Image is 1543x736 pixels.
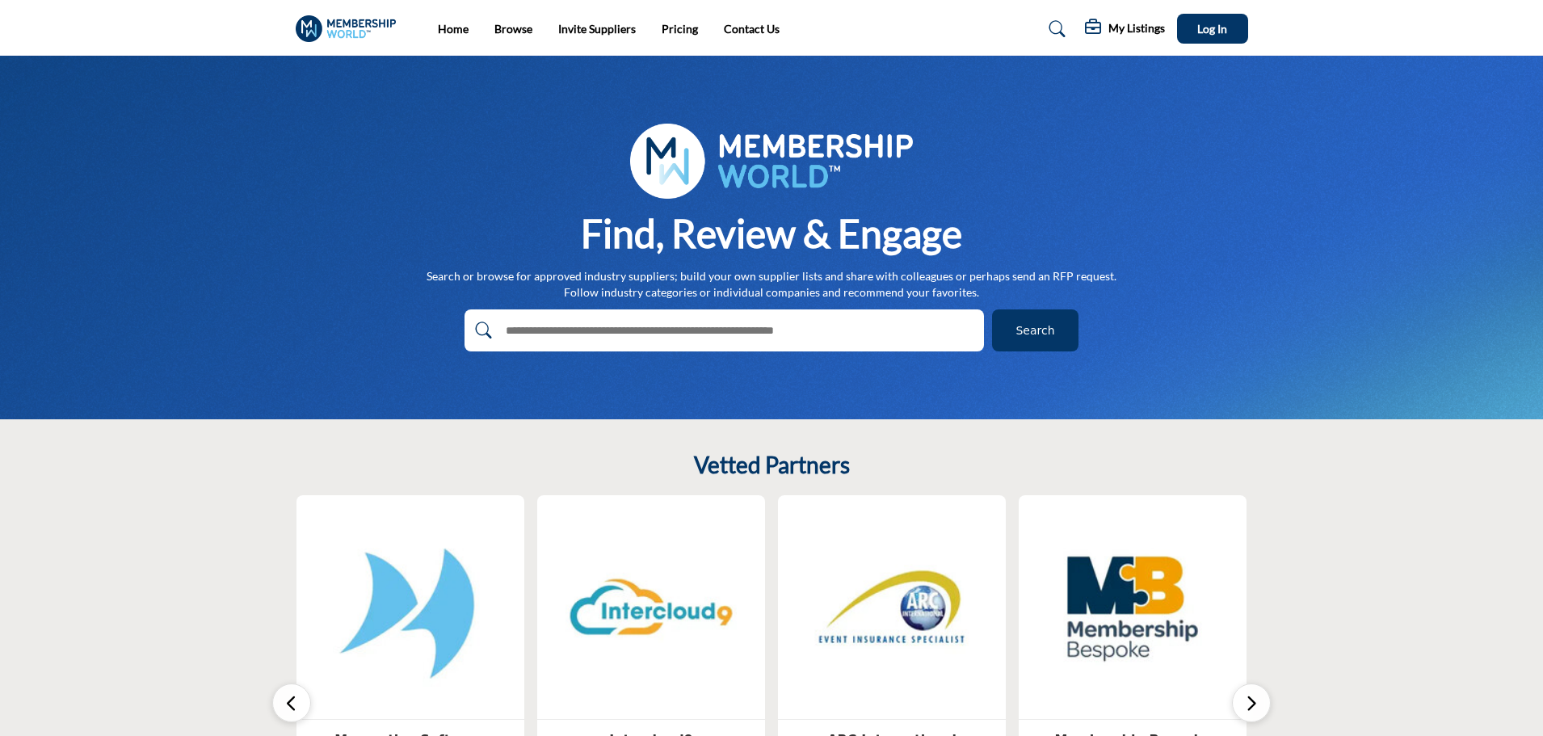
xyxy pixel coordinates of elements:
[1031,507,1234,711] img: Membership Bespoke
[1177,14,1248,44] button: Log In
[427,268,1116,300] p: Search or browse for approved industry suppliers; build your own supplier lists and share with co...
[1015,322,1054,339] span: Search
[1108,21,1165,36] h5: My Listings
[1085,19,1165,39] div: My Listings
[1197,22,1227,36] span: Log In
[992,309,1078,351] button: Search
[438,22,469,36] a: Home
[581,208,962,259] h1: Find, Review & Engage
[494,22,532,36] a: Browse
[558,22,636,36] a: Invite Suppliers
[724,22,780,36] a: Contact Us
[1033,16,1076,42] a: Search
[296,15,405,42] img: Site Logo
[662,22,698,36] a: Pricing
[630,124,913,199] img: image
[309,507,512,711] img: Momentive Software
[694,452,850,479] h2: Vetted Partners
[549,507,753,711] img: Intercloud9
[790,507,994,711] img: ARC International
